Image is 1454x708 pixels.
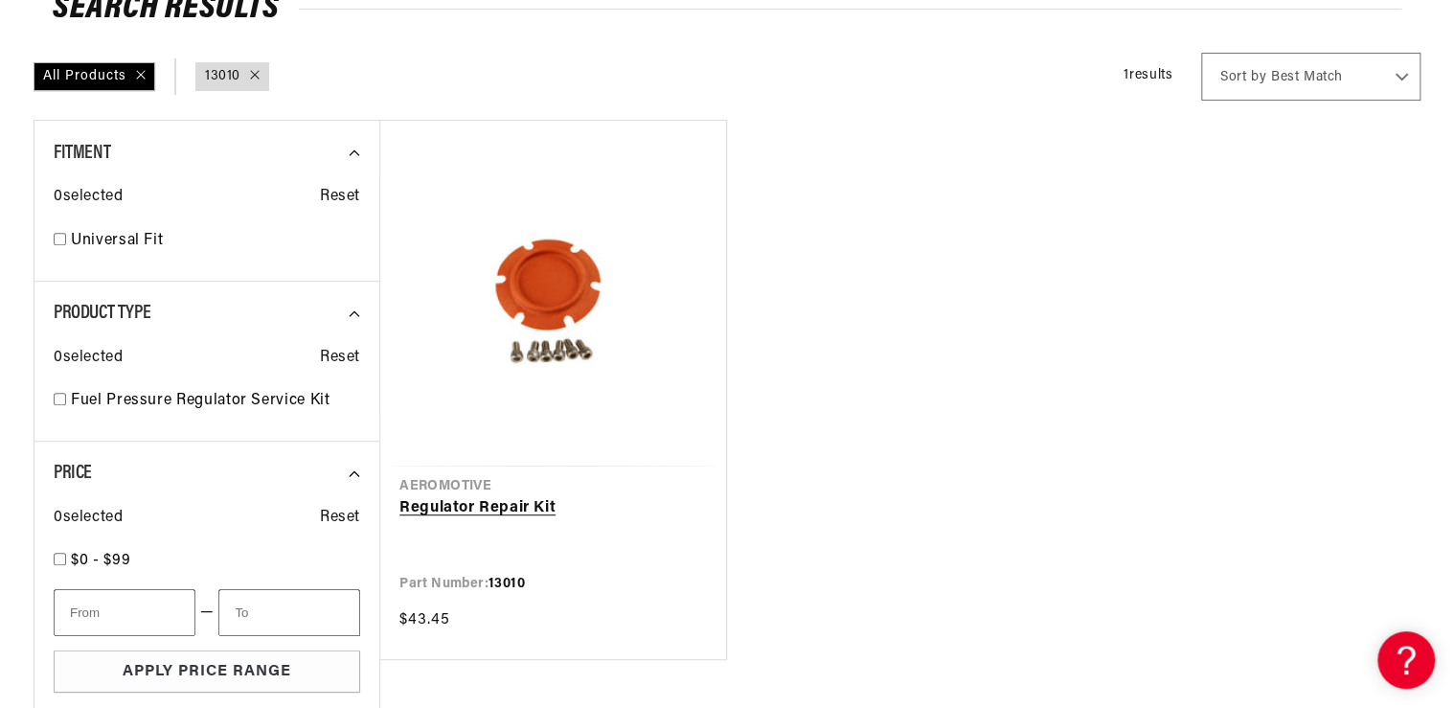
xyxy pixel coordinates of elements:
a: 13010 [205,66,240,87]
span: — [200,601,215,626]
span: Reset [320,346,360,371]
span: Price [54,464,92,483]
span: Reset [320,506,360,531]
span: Fitment [54,144,110,163]
a: Regulator Repair Kit [399,496,707,521]
span: 0 selected [54,346,123,371]
a: Universal Fit [71,229,360,254]
button: Apply Price Range [54,651,360,694]
span: 0 selected [54,506,123,531]
span: 0 selected [54,185,123,210]
select: Sort by [1201,53,1420,101]
input: To [218,589,360,636]
input: From [54,589,195,636]
span: Sort by [1220,68,1266,87]
span: Product Type [54,304,150,323]
div: All Products [34,62,155,91]
span: $0 - $99 [71,553,130,568]
span: Reset [320,185,360,210]
span: 1 results [1124,68,1172,82]
a: Fuel Pressure Regulator Service Kit [71,389,360,414]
